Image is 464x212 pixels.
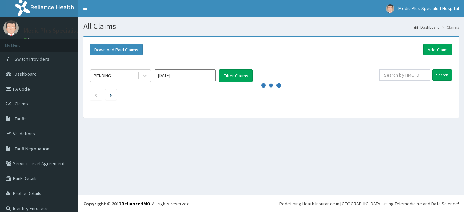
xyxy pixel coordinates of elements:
[24,27,103,34] p: Medic Plus Specialist Hospital
[432,69,452,81] input: Search
[440,24,459,30] li: Claims
[110,92,112,98] a: Next page
[15,116,27,122] span: Tariffs
[379,69,430,81] input: Search by HMO ID
[279,200,459,207] div: Redefining Heath Insurance in [GEOGRAPHIC_DATA] using Telemedicine and Data Science!
[94,72,111,79] div: PENDING
[219,69,253,82] button: Filter Claims
[15,56,49,62] span: Switch Providers
[78,195,464,212] footer: All rights reserved.
[398,5,459,12] span: Medic Plus Specialist Hospital
[83,200,152,207] strong: Copyright © 2017 .
[24,37,40,42] a: Online
[90,44,143,55] button: Download Paid Claims
[15,71,37,77] span: Dashboard
[15,146,49,152] span: Tariff Negotiation
[3,20,19,36] img: User Image
[261,75,281,96] svg: audio-loading
[94,92,97,98] a: Previous page
[155,69,216,81] input: Select Month and Year
[121,200,150,207] a: RelianceHMO
[83,22,459,31] h1: All Claims
[423,44,452,55] a: Add Claim
[15,101,28,107] span: Claims
[386,4,394,13] img: User Image
[414,24,440,30] a: Dashboard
